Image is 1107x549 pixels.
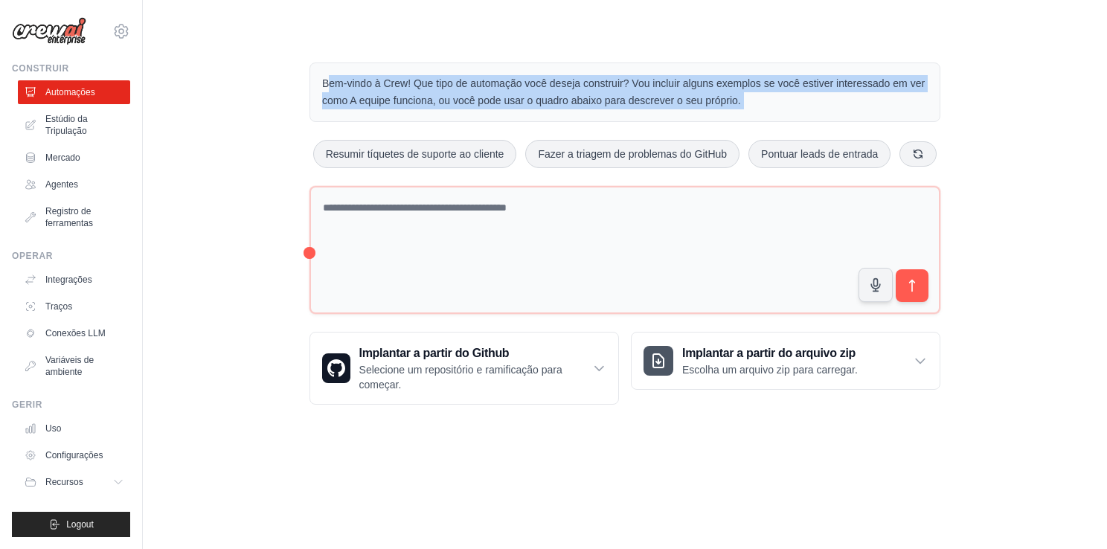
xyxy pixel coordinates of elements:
[18,470,130,494] button: Recursos
[45,476,83,488] span: Recursos
[823,458,1053,507] p: Descreva a automação que você deseja construir, selecione uma opção de exemplo, ou use o microfon...
[1062,413,1073,424] button: Fechar passo a passo
[12,17,86,45] img: Logotipo
[45,205,124,229] font: Registro de ferramentas
[18,199,130,235] a: Registro de ferramentas
[45,179,78,190] font: Agentes
[18,173,130,196] a: Agentes
[45,327,106,339] font: Conexões LLM
[834,416,871,427] span: Passo 1
[359,362,593,392] p: Selecione um repositório e ramificação para começar.
[12,62,130,74] div: Construir
[18,348,130,384] a: Variáveis de ambiente
[525,140,739,168] button: Fazer a triagem de problemas do GitHub
[18,321,130,345] a: Conexões LLM
[313,140,517,168] button: Resumir tíquetes de suporte ao cliente
[45,354,124,378] font: Variáveis de ambiente
[682,362,858,377] p: Escolha um arquivo zip para carregar.
[45,113,124,137] font: Estúdio da Tripulação
[18,107,130,143] a: Estúdio da Tripulação
[12,399,130,411] div: Gerir
[18,417,130,440] a: Uso
[18,268,130,292] a: Integrações
[66,518,94,530] span: Logout
[12,512,130,537] button: Logout
[682,344,858,362] h3: Implantar a partir do arquivo zip
[45,301,72,312] font: Traços
[18,295,130,318] a: Traços
[45,86,95,98] font: Automações
[12,250,130,262] div: Operar
[45,423,61,434] font: Uso
[748,140,891,168] button: Pontuar leads de entrada
[322,75,928,109] p: Bem-vindo à Crew! Que tipo de automação você deseja construir? Vou incluir alguns exemplos se voc...
[18,80,130,104] a: Automações
[18,146,130,170] a: Mercado
[359,344,593,362] h3: Implantar a partir do Github
[45,449,103,461] font: Configurações
[45,274,92,286] font: Integrações
[45,152,80,164] font: Mercado
[18,443,130,467] a: Configurações
[823,432,1053,452] h3: Criar uma automação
